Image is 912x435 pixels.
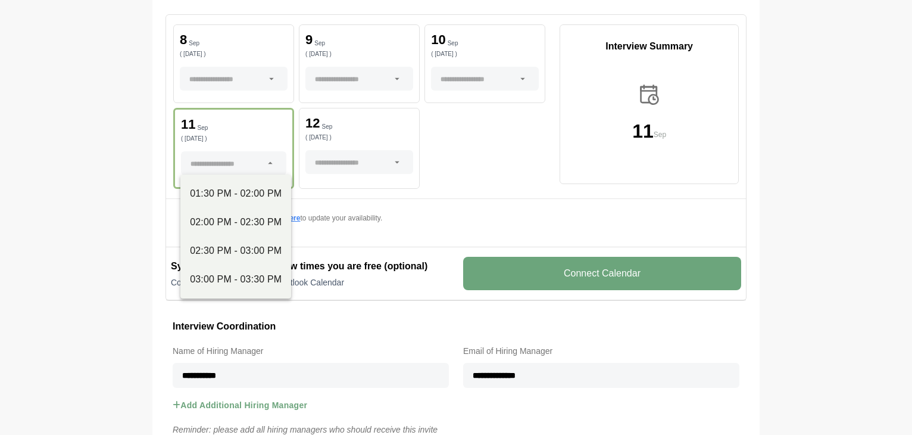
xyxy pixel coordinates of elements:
p: 11 [632,122,654,141]
div: 03:00 PM - 03:30 PM [190,272,282,287]
p: 9 [305,33,313,46]
v-button: Connect Calendar [463,257,741,290]
p: Sep [314,41,325,46]
p: ( [DATE] ) [305,51,413,57]
img: calender [637,82,662,107]
p: Sep [654,129,666,141]
h3: Interview Coordination [173,319,739,334]
p: Sep [197,125,208,131]
label: Email of Hiring Manager [463,344,739,358]
p: Connect Google Calendar or Outlook Calendar [171,276,449,288]
p: Interview Summary [560,39,738,54]
p: 10 [431,33,445,46]
p: ( [DATE] ) [180,51,288,57]
label: Name of Hiring Manager [173,344,449,358]
p: ( [DATE] ) [305,135,413,141]
button: Add Additional Hiring Manager [173,388,307,422]
p: 12 [305,117,320,130]
p: Sep [448,41,458,46]
p: 8 [180,33,187,46]
div: 01:30 PM - 02:00 PM [190,187,282,201]
p: ( [DATE] ) [431,51,539,57]
div: 02:00 PM - 02:30 PM [190,215,282,229]
div: 02:30 PM - 03:00 PM [190,244,282,258]
p: 11 [181,118,195,131]
p: Sep [322,124,333,130]
h2: Sync your calendar to show times you are free (optional) [171,259,449,274]
p: Sep [189,41,199,46]
p: ( [DATE] ) [181,136,286,142]
p: If none of the times work, to update your availability. [188,213,531,223]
